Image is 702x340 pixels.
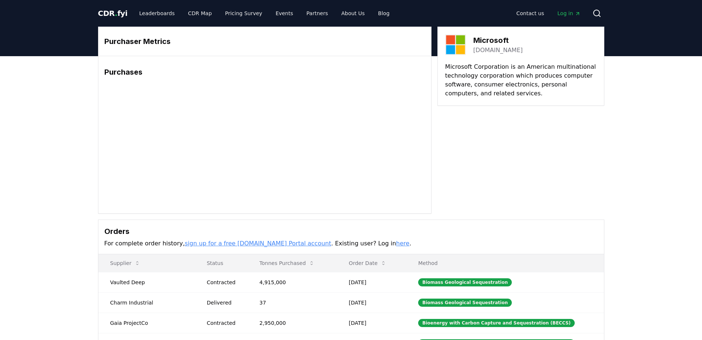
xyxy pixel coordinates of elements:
[551,7,586,20] a: Log in
[207,299,242,306] div: Delivered
[219,7,268,20] a: Pricing Survey
[253,256,320,271] button: Tonnes Purchased
[248,292,337,313] td: 37
[248,313,337,333] td: 2,950,000
[445,34,466,55] img: Microsoft-logo
[201,259,242,267] p: Status
[104,36,425,47] h3: Purchaser Metrics
[115,9,117,18] span: .
[510,7,550,20] a: Contact us
[98,8,128,18] a: CDR.fyi
[270,7,299,20] a: Events
[337,313,407,333] td: [DATE]
[182,7,218,20] a: CDR Map
[248,272,337,292] td: 4,915,000
[133,7,395,20] nav: Main
[337,272,407,292] td: [DATE]
[372,7,396,20] a: Blog
[104,226,598,237] h3: Orders
[557,10,580,17] span: Log in
[133,7,181,20] a: Leaderboards
[412,259,598,267] p: Method
[104,256,147,271] button: Supplier
[418,278,512,286] div: Biomass Geological Sequestration
[98,292,195,313] td: Charm Industrial
[473,46,523,55] a: [DOMAIN_NAME]
[207,279,242,286] div: Contracted
[396,240,409,247] a: here
[104,239,598,248] p: For complete order history, . Existing user? Log in .
[185,240,331,247] a: sign up for a free [DOMAIN_NAME] Portal account
[473,35,523,46] h3: Microsoft
[207,319,242,327] div: Contracted
[337,292,407,313] td: [DATE]
[335,7,370,20] a: About Us
[445,62,597,98] p: Microsoft Corporation is an American multinational technology corporation which produces computer...
[104,67,425,78] h3: Purchases
[418,319,575,327] div: Bioenergy with Carbon Capture and Sequestration (BECCS)
[98,9,128,18] span: CDR fyi
[98,313,195,333] td: Gaia ProjectCo
[510,7,586,20] nav: Main
[418,299,512,307] div: Biomass Geological Sequestration
[343,256,393,271] button: Order Date
[98,272,195,292] td: Vaulted Deep
[300,7,334,20] a: Partners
